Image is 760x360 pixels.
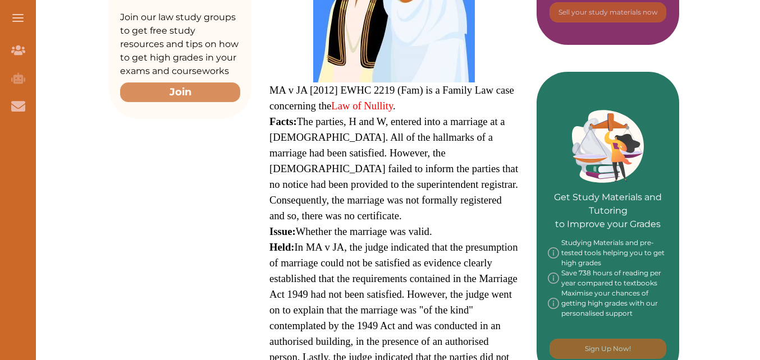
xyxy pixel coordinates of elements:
button: [object Object] [550,339,666,359]
a: Law of Nullity [331,100,393,112]
button: Join [120,82,240,102]
span: MA v JA [2012] EWHC 2219 (Fam) is a Family Law case concerning the . [269,84,514,112]
span: The parties, H and W, entered into a marriage at a [DEMOGRAPHIC_DATA]. All of the hallmarks of a ... [269,116,518,221]
strong: Issue: [269,225,296,237]
p: Join our law study groups to get free study resources and tips on how to get high grades in your ... [120,11,240,78]
strong: Facts: [269,116,297,127]
img: info-img [548,288,559,319]
p: Sell your study materials now [558,7,658,17]
div: Save 738 hours of reading per year compared to textbooks [548,268,668,288]
img: Green card image [572,110,644,183]
span: Whether the marriage was valid. [269,225,432,237]
button: [object Object] [550,2,666,22]
img: info-img [548,238,559,268]
div: Studying Materials and pre-tested tools helping you to get high grades [548,238,668,268]
div: Maximise your chances of getting high grades with our personalised support [548,288,668,319]
p: Sign Up Now! [585,344,631,354]
p: Get Study Materials and Tutoring to Improve your Grades [548,159,668,231]
strong: Held: [269,241,295,253]
img: info-img [548,268,559,288]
